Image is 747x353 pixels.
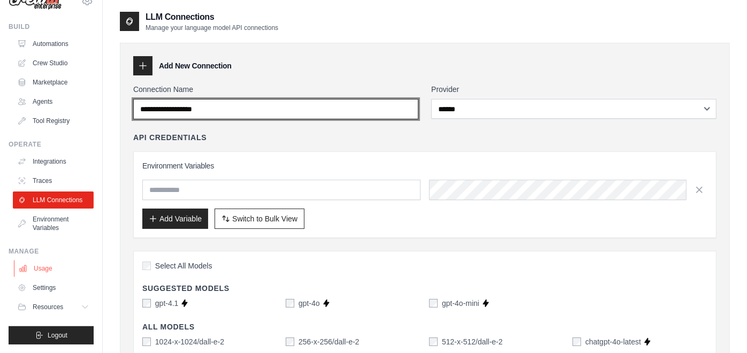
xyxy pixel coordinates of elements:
span: Switch to Bulk View [232,213,298,224]
a: Automations [13,35,94,52]
h3: Environment Variables [142,160,707,171]
a: Environment Variables [13,211,94,236]
label: 512-x-512/dall-e-2 [442,336,503,347]
label: Connection Name [133,84,418,95]
label: gpt-4o [299,298,320,309]
a: Agents [13,93,94,110]
input: gpt-4o [286,299,294,308]
label: 1024-x-1024/dall-e-2 [155,336,224,347]
label: gpt-4.1 [155,298,179,309]
a: Integrations [13,153,94,170]
a: Tool Registry [13,112,94,129]
a: Usage [14,260,95,277]
h4: All Models [142,321,707,332]
div: Build [9,22,94,31]
a: Traces [13,172,94,189]
input: 256-x-256/dall-e-2 [286,337,294,346]
a: Settings [13,279,94,296]
button: Resources [13,298,94,316]
div: Operate [9,140,94,149]
input: 512-x-512/dall-e-2 [429,337,438,346]
label: 256-x-256/dall-e-2 [299,336,360,347]
a: Crew Studio [13,55,94,72]
h2: LLM Connections [146,11,278,24]
span: Logout [48,331,67,340]
input: gpt-4.1 [142,299,151,308]
button: Logout [9,326,94,344]
span: Select All Models [155,260,212,271]
a: LLM Connections [13,191,94,209]
label: gpt-4o-mini [442,298,479,309]
label: chatgpt-4o-latest [585,336,641,347]
h3: Add New Connection [159,60,232,71]
span: Resources [33,303,63,311]
input: chatgpt-4o-latest [573,337,581,346]
input: 1024-x-1024/dall-e-2 [142,337,151,346]
input: Select All Models [142,262,151,270]
button: Switch to Bulk View [215,209,304,229]
button: Add Variable [142,209,208,229]
label: Provider [431,84,716,95]
div: Manage [9,247,94,256]
p: Manage your language model API connections [146,24,278,32]
input: gpt-4o-mini [429,299,438,308]
h4: Suggested Models [142,283,707,294]
h4: API Credentials [133,132,207,143]
a: Marketplace [13,74,94,91]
